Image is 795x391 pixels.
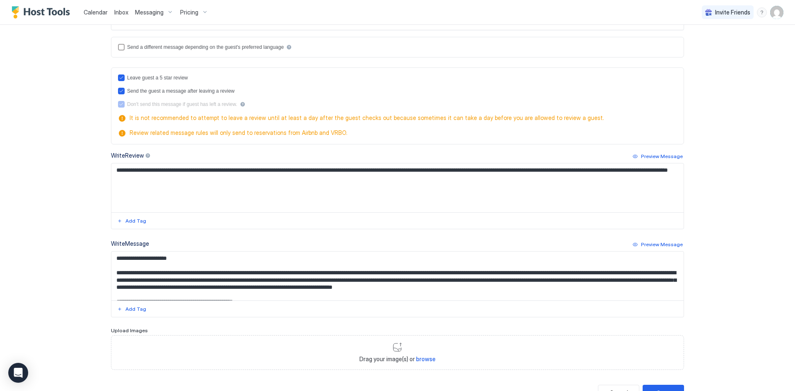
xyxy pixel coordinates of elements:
[116,216,147,226] button: Add Tag
[111,163,684,212] textarea: Input Field
[111,151,151,160] div: Write Review
[118,44,677,50] div: languagesEnabled
[135,9,164,16] span: Messaging
[118,74,677,81] div: reviewEnabled
[770,6,783,19] div: User profile
[715,9,750,16] span: Invite Friends
[125,305,146,313] div: Add Tag
[130,129,674,137] span: Review related message rules will only send to reservations from Airbnb and VRBO.
[641,153,683,160] div: Preview Message
[116,304,147,314] button: Add Tag
[111,327,148,333] span: Upload Images
[111,252,684,300] textarea: Input Field
[416,355,436,362] span: browse
[127,101,237,107] div: Don't send this message if guest has left a review.
[114,9,128,16] span: Inbox
[180,9,198,16] span: Pricing
[118,88,677,94] div: sendMessageAfterLeavingReview
[641,241,683,248] div: Preview Message
[757,7,767,17] div: menu
[12,6,74,19] a: Host Tools Logo
[111,239,149,248] div: Write Message
[359,355,436,363] span: Drag your image(s) or
[127,44,284,50] div: Send a different message depending on the guest's preferred language
[114,8,128,17] a: Inbox
[118,101,677,108] div: disableMessageAfterReview
[631,240,684,249] button: Preview Message
[84,8,108,17] a: Calendar
[130,114,674,122] span: It is not recommended to attempt to leave a review until at least a day after the guest checks ou...
[127,75,188,81] div: Leave guest a 5 star review
[631,151,684,161] button: Preview Message
[84,9,108,16] span: Calendar
[127,88,235,94] div: Send the guest a message after leaving a review
[125,217,146,225] div: Add Tag
[8,363,28,383] div: Open Intercom Messenger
